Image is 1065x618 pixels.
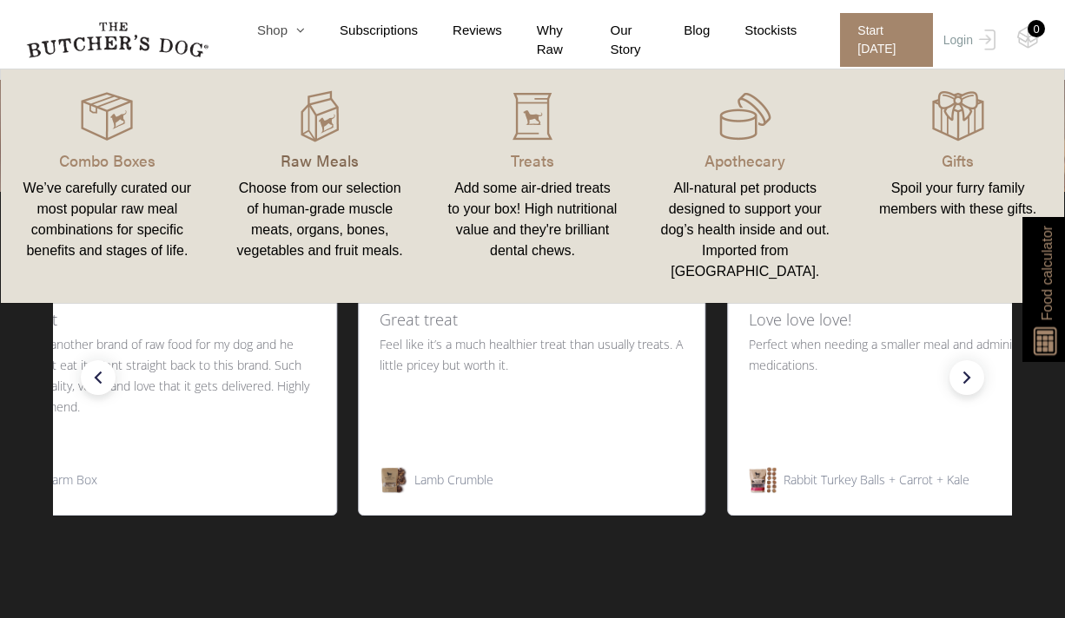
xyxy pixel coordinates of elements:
[749,334,1053,456] p: Perfect when needing a smaller meal and administering medications.
[502,21,576,60] a: Why Raw
[22,178,193,261] div: We’ve carefully curated our most popular raw meal combinations for specific benefits and stages o...
[53,240,1011,516] div: 7 slides
[235,178,406,261] div: Choose from our selection of human-grade muscle meats, organs, bones, vegetables and fruit meals.
[380,309,685,331] h3: Great treat
[46,473,97,487] span: Farm Box
[576,21,650,60] a: Our Story
[872,178,1043,220] div: Spoil your furry family members with these gifts.
[427,87,639,286] a: Treats Add some air-dried treats to your box! High nutritional value and they're brilliant dental...
[81,360,116,395] div: previous slide
[659,148,830,172] p: Apothecary
[1036,226,1057,320] span: Food calculator
[638,87,851,286] a: Apothecary All-natural pet products designed to support your dog’s health inside and out. Importe...
[11,334,315,456] p: Dough another brand of raw food for my dog and he wouldn’t eat it. Went straight back to this bra...
[784,473,969,487] span: Rabbit Turkey Balls + Carrot + Kale
[749,466,1053,494] div: Navigate to Rabbit Turkey Balls + Carrot + Kale
[415,473,494,487] span: Lamb Crumble
[851,87,1064,286] a: Gifts Spoil your furry family members with these gifts.
[1,87,214,286] a: Combo Boxes We’ve carefully curated our most popular raw meal combinations for specific benefits ...
[840,13,932,67] span: Start [DATE]
[872,148,1043,172] p: Gifts
[659,178,830,282] div: All-natural pet products designed to support your dog’s health inside and out. Imported from [GEO...
[447,148,618,172] p: Treats
[235,148,406,172] p: Raw Meals
[749,309,1053,331] h3: Love love love!
[305,21,418,41] a: Subscriptions
[11,466,315,494] div: Navigate to Farm Box
[1017,26,1039,49] img: TBD_Cart-Empty.png
[1028,20,1045,37] div: 0
[710,21,797,41] a: Stockists
[359,240,707,516] li: slide 3 out of 7
[380,466,685,494] div: Navigate to Lamb Crumble
[222,21,305,41] a: Shop
[214,87,427,286] a: Raw Meals Choose from our selection of human-grade muscle meats, organs, bones, vegetables and fr...
[22,148,193,172] p: Combo Boxes
[418,21,502,41] a: Reviews
[11,309,315,331] h3: Love it
[939,13,996,67] a: Login
[649,21,710,41] a: Blog
[823,13,938,67] a: Start [DATE]
[380,334,685,456] p: Feel like it’s a much healthier treat than usually treats. A little pricey but worth it.
[949,360,984,395] div: next slide
[447,178,618,261] div: Add some air-dried treats to your box! High nutritional value and they're brilliant dental chews.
